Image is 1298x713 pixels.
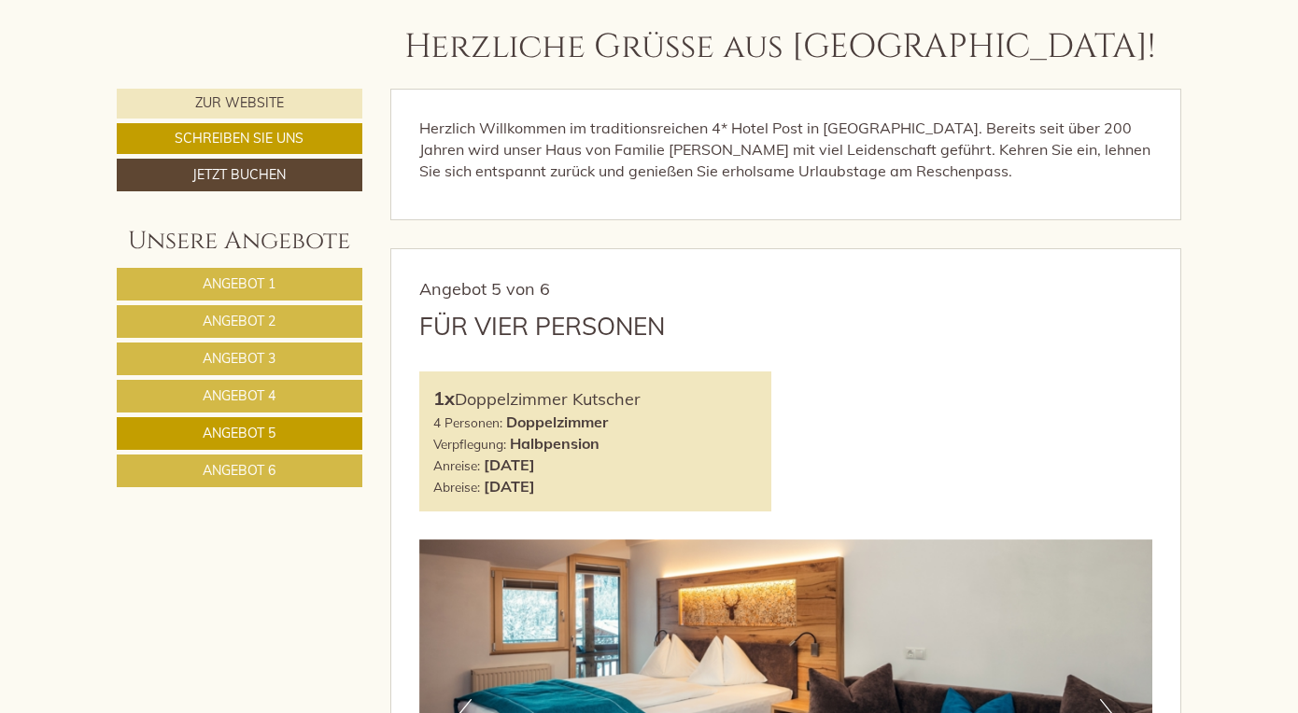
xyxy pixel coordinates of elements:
[404,29,1155,66] h1: Herzliche Grüße aus [GEOGRAPHIC_DATA]!
[117,159,362,191] a: Jetzt buchen
[433,436,506,452] small: Verpflegung:
[484,455,535,474] b: [DATE]
[419,309,665,343] div: Für vier Personen
[433,479,480,495] small: Abreise:
[203,462,275,479] span: Angebot 6
[203,387,275,404] span: Angebot 4
[117,123,362,154] a: Schreiben Sie uns
[419,278,550,300] span: Angebot 5 von 6
[433,386,455,410] b: 1x
[203,425,275,441] span: Angebot 5
[433,385,758,412] div: Doppelzimmer Kutscher
[117,224,362,259] div: Unsere Angebote
[510,434,600,453] b: Halbpension
[484,477,535,496] b: [DATE]
[433,414,502,430] small: 4 Personen:
[203,313,275,329] span: Angebot 2
[203,350,275,367] span: Angebot 3
[203,275,275,292] span: Angebot 1
[117,89,362,119] a: Zur Website
[433,457,480,473] small: Anreise:
[506,412,608,431] b: Doppelzimmer
[419,118,1153,182] p: Herzlich Willkommen im traditionsreichen 4* Hotel Post in [GEOGRAPHIC_DATA]. Bereits seit über 20...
